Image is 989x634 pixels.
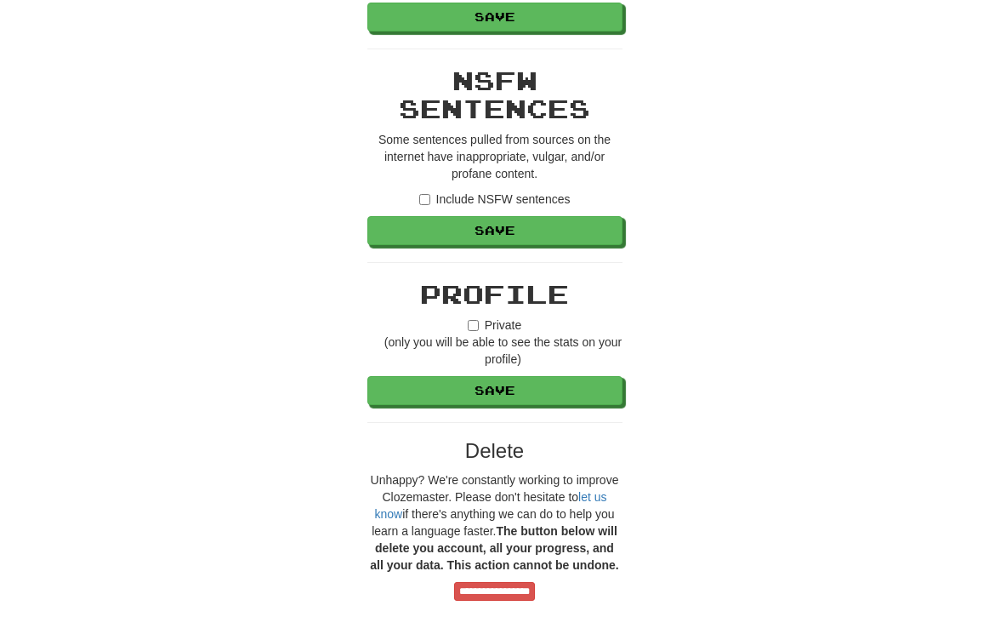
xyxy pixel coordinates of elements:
[367,216,622,245] button: Save
[468,320,479,331] input: Private(only you will be able to see the stats on your profile)
[370,524,618,572] strong: The button below will delete you account, all your progress, and all your data. This action canno...
[367,280,622,308] h2: Profile
[367,376,622,405] button: Save
[367,66,622,123] h2: NSFW Sentences
[374,490,606,521] a: let us know
[367,317,622,368] label: Private (only you will be able to see the stats on your profile)
[419,194,430,205] input: Include NSFW sentences
[367,131,622,182] p: Some sentences pulled from sources on the internet have inappropriate, vulgar, and/or profane con...
[367,471,622,574] p: Unhappy? We're constantly working to improve Clozemaster. Please don't hesitate to if there's any...
[367,3,622,31] button: Save
[367,440,622,462] h3: Delete
[419,191,571,208] label: Include NSFW sentences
